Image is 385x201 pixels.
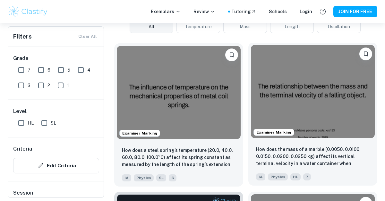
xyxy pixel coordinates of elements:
[290,173,301,180] span: HL
[254,129,294,135] span: Examiner Marking
[328,23,350,30] span: Oscillation
[268,173,288,180] span: Physics
[122,147,235,169] p: How does a steel spring’s temperature (20.0, 40.0, 60.0, 80.0, 100.0°C) affect its spring constan...
[67,82,69,89] span: 1
[47,66,50,74] span: 6
[169,174,176,181] span: 6
[256,173,265,180] span: IA
[303,173,311,180] span: 7
[13,32,32,41] h6: Filters
[51,119,56,127] span: SL
[193,8,215,15] p: Review
[120,130,160,136] span: Examiner Marking
[134,174,154,181] span: Physics
[231,8,256,15] a: Tutoring
[156,174,166,181] span: SL
[300,8,312,15] a: Login
[117,46,241,139] img: Physics IA example thumbnail: How does a steel spring’s temperature (2
[13,108,99,115] h6: Level
[87,66,90,74] span: 4
[47,82,50,89] span: 2
[317,6,328,17] button: Help and Feedback
[28,119,34,127] span: HL
[225,48,238,61] button: Please log in to bookmark exemplars
[114,43,243,187] a: Examiner MarkingPlease log in to bookmark exemplarsHow does a steel spring’s temperature (20.0, 4...
[122,174,131,181] span: IA
[285,23,300,30] span: Length
[13,55,99,62] h6: Grade
[256,146,370,168] p: How does the mass of a marble (0.0050, 0.0100, 0.0150, 0.0200, 0.0250 kg) affect its vertical ter...
[333,6,377,17] button: JOIN FOR FREE
[251,45,375,138] img: Physics IA example thumbnail: How does the mass of a marble (0.0050, 0
[67,66,70,74] span: 5
[28,66,30,74] span: 7
[13,145,32,153] h6: Criteria
[269,8,287,15] a: Schools
[248,43,377,187] a: Examiner MarkingPlease log in to bookmark exemplarsHow does the mass of a marble (0.0050, 0.0100,...
[151,8,181,15] p: Exemplars
[240,23,251,30] span: Mass
[13,158,99,173] button: Edit Criteria
[185,23,212,30] span: Temperature
[359,48,372,60] button: Please log in to bookmark exemplars
[28,82,30,89] span: 3
[8,5,48,18] img: Clastify logo
[149,23,154,30] span: All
